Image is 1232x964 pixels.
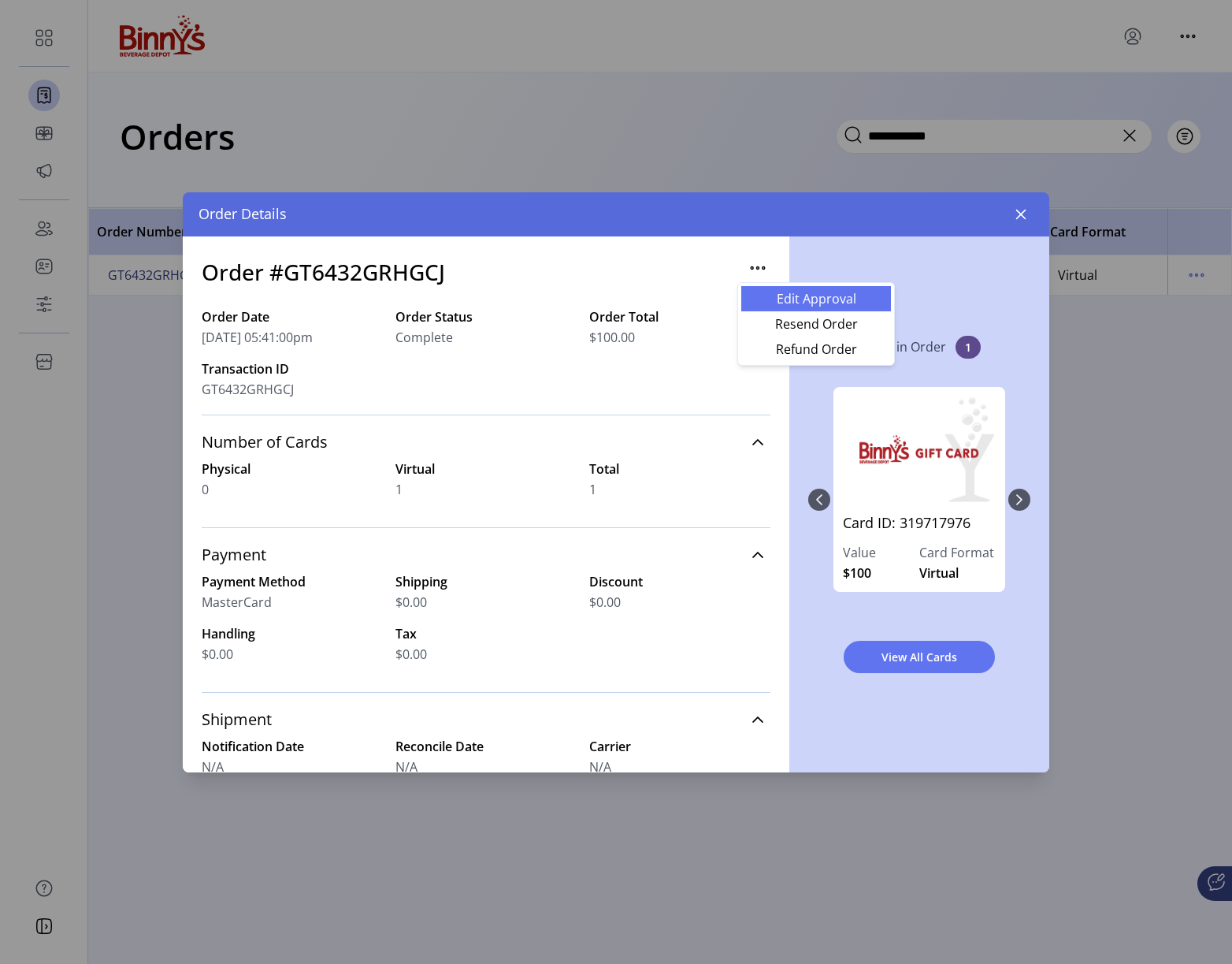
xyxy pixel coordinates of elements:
span: $0.00 [202,645,233,664]
label: Value [843,543,919,562]
li: Edit Approval [741,286,891,311]
span: $100 [843,564,871,582]
label: Handling [202,624,383,643]
a: Payment [202,538,770,572]
span: GT6432GRHGCJ [202,380,294,399]
span: 0 [202,480,209,499]
div: Payment [202,572,770,683]
label: Tax [395,624,577,643]
img: 319717976 [843,396,996,503]
span: $100.00 [589,328,635,347]
span: 1 [956,336,981,359]
span: Resend Order [751,318,881,330]
a: Shipment [202,702,770,737]
label: Order Status [395,307,577,326]
div: Shipment [202,737,770,847]
span: N/A [202,757,224,776]
li: Refund Order [741,337,891,362]
span: Edit Approval [751,292,881,305]
label: Discount [589,572,770,591]
label: Order Date [202,307,383,326]
span: Order Details [199,203,287,225]
span: $0.00 [589,593,621,612]
span: 1 [395,480,403,499]
h3: Order #GT6432GRHGCJ [202,255,445,288]
span: $0.00 [395,645,427,664]
div: Number of Cards [202,460,770,518]
label: Shipping [395,572,577,591]
span: Complete [395,328,453,347]
span: 1 [589,480,596,499]
label: Virtual [395,460,577,478]
span: N/A [395,757,417,776]
label: Carrier [589,737,770,756]
label: Transaction ID [202,359,383,378]
span: Virtual [919,564,959,582]
span: N/A [589,757,611,776]
button: View All Cards [844,641,995,673]
span: $0.00 [395,593,427,612]
span: MasterCard [202,593,272,612]
label: Notification Date [202,737,383,756]
span: Payment [202,547,266,563]
span: Number of Cards [202,434,328,450]
span: Shipment [202,712,272,728]
a: Card ID: 319717976 [843,512,996,543]
span: View All Cards [864,649,974,665]
label: Payment Method [202,572,383,591]
p: Cards in Order [859,337,946,356]
span: Refund Order [751,343,881,355]
li: Resend Order [741,311,891,337]
div: 0 [830,371,1008,628]
label: Total [589,460,770,478]
label: Card Format [919,543,996,562]
label: Order Total [589,307,770,326]
label: Reconcile Date [395,737,577,756]
label: Physical [202,460,383,478]
span: [DATE] 05:41:00pm [202,328,313,347]
a: Number of Cards [202,425,770,460]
